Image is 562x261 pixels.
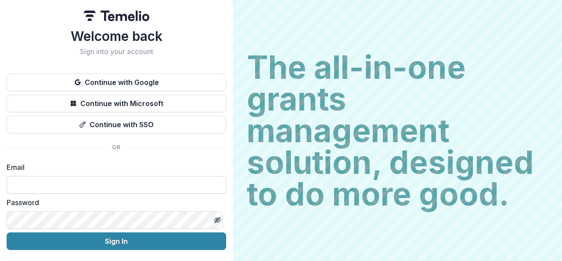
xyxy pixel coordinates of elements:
button: Toggle password visibility [210,213,224,227]
label: Password [7,197,221,208]
label: Email [7,162,221,173]
img: Temelio [83,11,149,21]
button: Sign In [7,232,226,250]
button: Continue with Google [7,74,226,91]
h1: Welcome back [7,28,226,44]
button: Continue with Microsoft [7,95,226,112]
h2: Sign into your account [7,48,226,56]
button: Continue with SSO [7,116,226,133]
